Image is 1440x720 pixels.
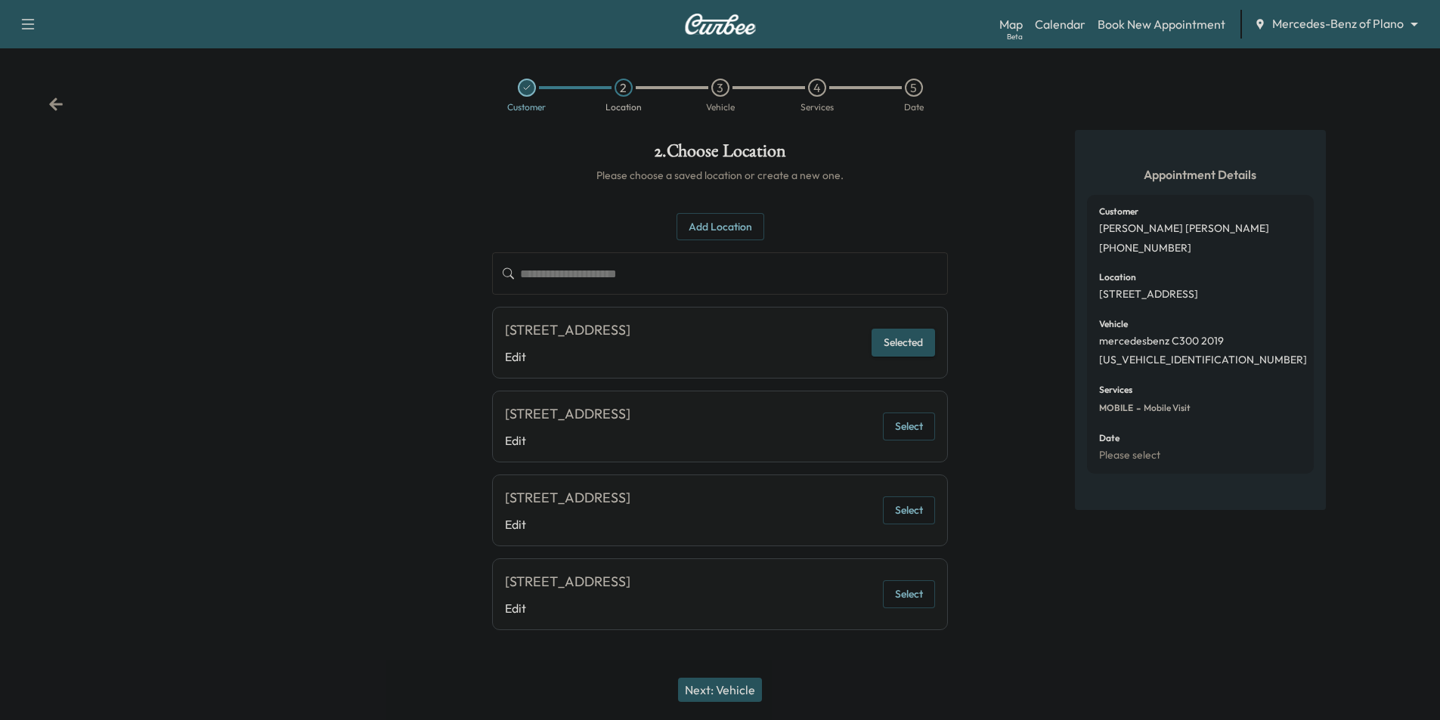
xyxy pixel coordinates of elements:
h6: Date [1099,434,1119,443]
div: [STREET_ADDRESS] [505,403,630,425]
h6: Location [1099,273,1136,282]
div: [STREET_ADDRESS] [505,487,630,508]
a: Edit [505,515,630,533]
div: Vehicle [706,103,735,112]
button: Add Location [677,213,764,241]
span: Mobile Visit [1141,402,1191,414]
a: Edit [505,431,630,450]
div: [STREET_ADDRESS] [505,571,630,592]
a: Edit [505,348,630,366]
div: 2 [615,79,633,97]
span: MOBILE [1099,402,1133,414]
p: [PHONE_NUMBER] [1099,242,1191,255]
div: Back [48,97,63,112]
h5: Appointment Details [1087,166,1314,183]
button: Next: Vehicle [678,678,762,702]
h6: Services [1099,385,1132,394]
div: Customer [507,103,546,112]
div: Services [801,103,834,112]
button: Select [883,413,935,440]
span: Mercedes-Benz of Plano [1272,15,1404,32]
div: 5 [905,79,923,97]
div: [STREET_ADDRESS] [505,320,630,341]
h1: 2 . Choose Location [492,142,948,168]
div: Date [904,103,924,112]
p: [STREET_ADDRESS] [1099,288,1198,301]
a: Edit [505,599,630,617]
h6: Please choose a saved location or create a new one. [492,168,948,183]
h6: Customer [1099,207,1138,216]
div: Location [605,103,642,112]
img: Curbee Logo [684,14,757,35]
span: - [1133,400,1141,416]
div: 3 [711,79,729,97]
a: MapBeta [999,15,1023,33]
p: [PERSON_NAME] [PERSON_NAME] [1099,222,1269,236]
div: Beta [1007,31,1023,42]
button: Selected [872,329,935,357]
p: mercedesbenz C300 2019 [1099,335,1224,348]
div: 4 [808,79,826,97]
button: Select [883,580,935,608]
p: Please select [1099,449,1160,462]
a: Calendar [1035,15,1085,33]
a: Book New Appointment [1098,15,1225,33]
button: Select [883,496,935,524]
p: [US_VEHICLE_IDENTIFICATION_NUMBER] [1099,354,1307,367]
h6: Vehicle [1099,320,1128,329]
